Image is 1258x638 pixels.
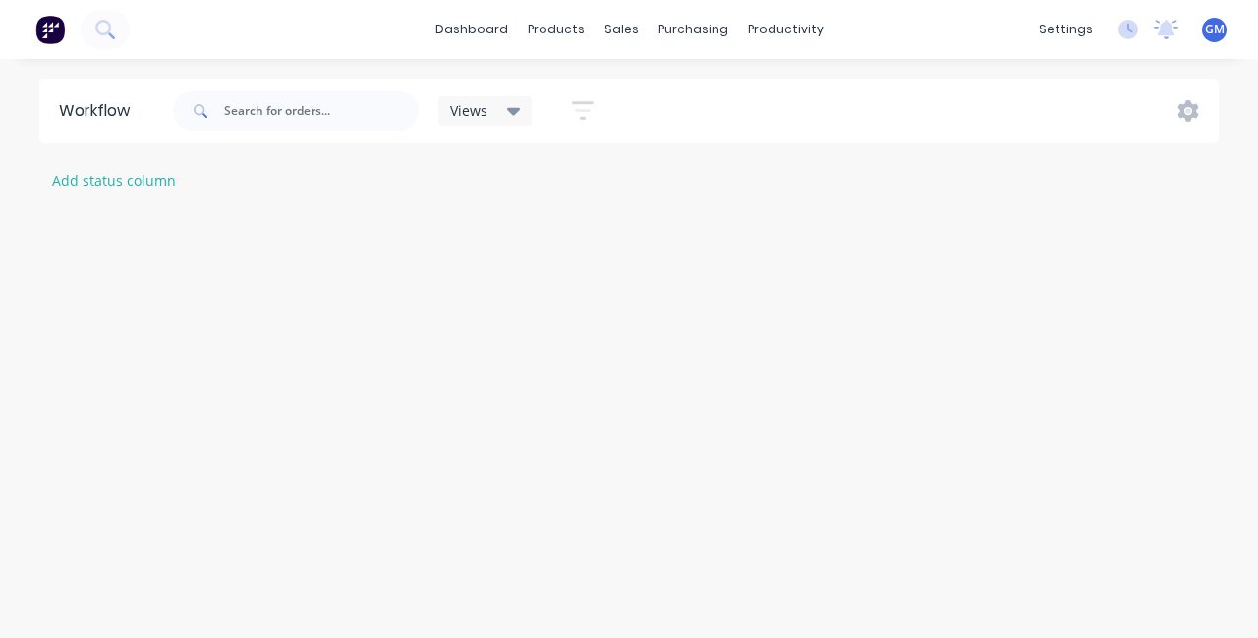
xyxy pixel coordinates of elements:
input: Search for orders... [224,91,419,131]
div: products [518,15,595,44]
span: Views [450,100,487,121]
img: Factory [35,15,65,44]
a: dashboard [426,15,518,44]
div: sales [595,15,649,44]
div: Workflow [59,99,140,123]
div: purchasing [649,15,738,44]
span: GM [1205,21,1225,38]
div: settings [1029,15,1103,44]
div: productivity [738,15,833,44]
button: Add status column [42,167,187,194]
